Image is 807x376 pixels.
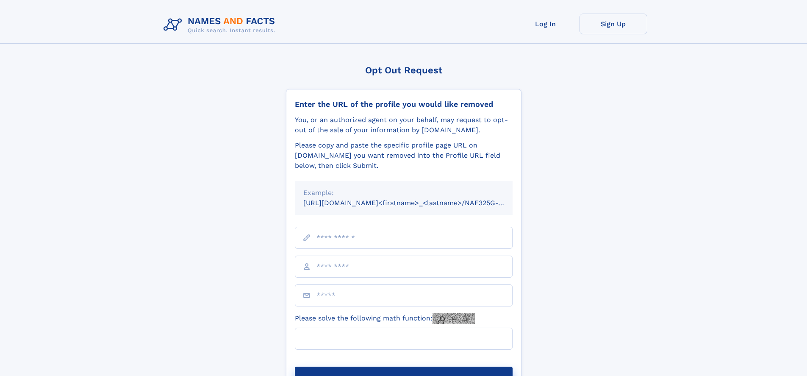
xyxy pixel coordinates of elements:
[295,100,513,109] div: Enter the URL of the profile you would like removed
[512,14,580,34] a: Log In
[295,313,475,324] label: Please solve the following math function:
[303,199,529,207] small: [URL][DOMAIN_NAME]<firstname>_<lastname>/NAF325G-xxxxxxxx
[160,14,282,36] img: Logo Names and Facts
[303,188,504,198] div: Example:
[295,115,513,135] div: You, or an authorized agent on your behalf, may request to opt-out of the sale of your informatio...
[286,65,521,75] div: Opt Out Request
[580,14,647,34] a: Sign Up
[295,140,513,171] div: Please copy and paste the specific profile page URL on [DOMAIN_NAME] you want removed into the Pr...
